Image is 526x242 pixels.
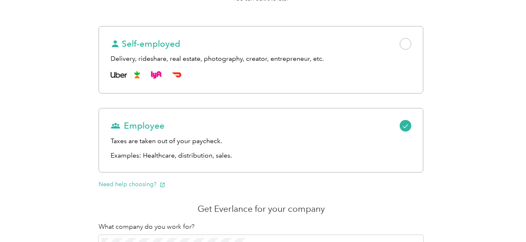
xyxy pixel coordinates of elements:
[111,38,180,50] span: Self-employed
[99,180,165,189] button: Need help choosing?
[111,120,164,132] span: Employee
[111,136,411,146] div: Taxes are taken out of your paycheck.
[111,151,411,161] p: Examples: Healthcare, distribution, sales.
[99,223,195,231] span: What company do you work for?
[111,54,411,64] div: Delivery, rideshare, real estate, photography, creator, entrepreneur, etc.
[480,196,526,242] iframe: Everlance-gr Chat Button Frame
[99,203,423,215] p: Get Everlance for your company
